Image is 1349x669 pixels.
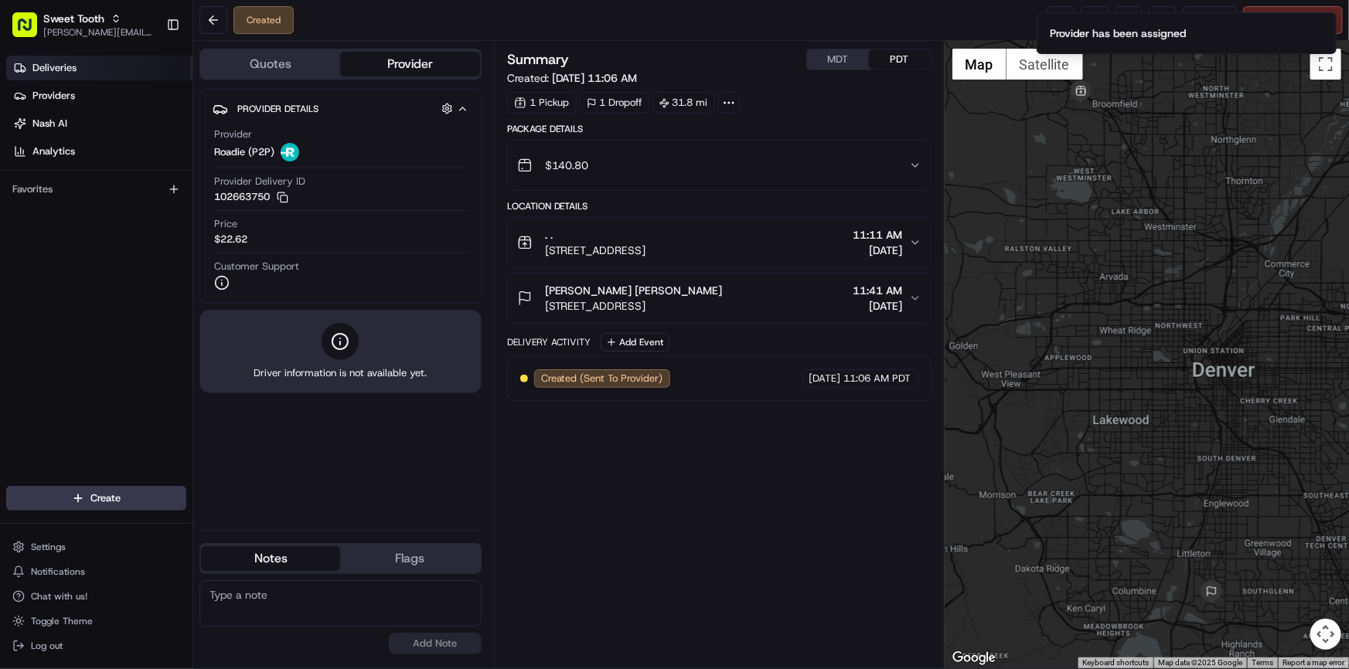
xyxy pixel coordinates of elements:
div: 31.8 mi [652,92,715,114]
div: Delivery Activity [507,336,591,348]
button: Show street map [952,49,1007,80]
img: Nash [15,15,46,46]
span: Knowledge Base [31,345,118,361]
span: Settings [31,541,66,553]
button: Provider [340,52,479,76]
span: • [128,281,134,294]
span: Notifications [31,565,85,578]
span: [DATE] 11:06 AM [552,71,638,85]
button: 102663750 [214,190,288,204]
span: Create [90,491,121,505]
div: Past conversations [15,201,104,213]
button: Sweet Tooth[PERSON_NAME][EMAIL_ADDRESS][DOMAIN_NAME] [6,6,160,43]
span: . . [545,227,553,243]
button: Map camera controls [1310,619,1341,650]
span: Nash AI [32,117,67,131]
span: Provider Details [237,103,319,115]
a: Powered byPylon [109,382,187,395]
button: [PERSON_NAME] [PERSON_NAME][STREET_ADDRESS]11:41 AM[DATE] [508,273,931,323]
img: 1736555255976-a54dd68f-1ca7-489b-9aae-adbdc363a1c4 [31,240,43,253]
img: 1736555255976-a54dd68f-1ca7-489b-9aae-adbdc363a1c4 [15,148,43,175]
button: Keyboard shortcuts [1082,657,1149,668]
span: Created (Sent To Provider) [541,372,663,385]
p: Welcome 👋 [15,62,281,87]
button: Provider Details [213,96,468,121]
button: $140.80 [508,141,931,190]
button: . .[STREET_ADDRESS]11:11 AM[DATE] [508,218,931,267]
span: Price [214,217,237,231]
a: Nash AI [6,111,192,136]
button: Sweet Tooth [43,11,104,26]
input: Clear [40,100,255,116]
span: Roadie (P2P) [214,145,274,159]
span: Log out [31,640,63,652]
button: Notes [201,546,340,571]
div: Favorites [6,177,186,202]
span: [DATE] [853,243,903,258]
img: Liam S. [15,267,40,291]
button: See all [240,198,281,216]
span: [PERSON_NAME] [48,239,125,252]
span: [DATE] [809,372,841,385]
div: Package Details [507,123,932,135]
button: Quotes [201,52,340,76]
span: Driver information is not available yet. [254,366,427,380]
span: 11:06 AM PDT [844,372,911,385]
span: Deliveries [32,61,77,75]
span: 11:11 AM [853,227,903,243]
button: Flags [340,546,479,571]
button: Settings [6,536,186,558]
div: We're available if you need us! [70,163,213,175]
button: Log out [6,635,186,657]
span: Analytics [32,144,75,158]
div: 1 Pickup [507,92,577,114]
span: Toggle Theme [31,615,93,627]
div: 📗 [15,347,28,359]
div: Location Details [507,200,932,212]
span: • [128,239,134,252]
button: Chat with us! [6,586,186,607]
span: [PERSON_NAME] [48,281,125,294]
div: Start new chat [70,148,254,163]
a: 📗Knowledge Base [9,339,124,367]
a: Deliveries [6,56,192,80]
span: [STREET_ADDRESS] [545,298,723,314]
button: MDT [807,49,869,70]
span: [DATE] [137,239,169,252]
button: [PERSON_NAME][EMAIL_ADDRESS][DOMAIN_NAME] [43,26,154,39]
img: 5e9a9d7314ff4150bce227a61376b483.jpg [32,148,60,175]
span: [PERSON_NAME] [PERSON_NAME] [545,283,723,298]
img: 1736555255976-a54dd68f-1ca7-489b-9aae-adbdc363a1c4 [31,282,43,294]
button: Toggle Theme [6,610,186,632]
span: Created: [507,70,638,86]
img: roadie-logo-v2.jpg [281,143,299,161]
button: Create [6,486,186,511]
span: Map data ©2025 Google [1158,658,1242,667]
a: 💻API Documentation [124,339,254,367]
img: Liam S. [15,225,40,250]
span: $22.62 [214,233,247,246]
button: PDT [869,49,931,70]
div: Provider has been assigned [1050,25,1186,41]
a: Open this area in Google Maps (opens a new window) [949,648,1000,668]
a: Analytics [6,139,192,164]
span: Providers [32,89,75,103]
a: Report a map error [1283,658,1344,667]
span: $140.80 [545,158,589,173]
button: Add Event [601,333,669,351]
div: 1 Dropoff [580,92,649,114]
span: [STREET_ADDRESS] [545,243,646,258]
a: Terms (opens in new tab) [1252,658,1273,667]
span: 11:41 AM [853,283,903,298]
a: Providers [6,83,192,108]
span: Customer Support [214,260,299,273]
span: API Documentation [146,345,248,361]
h3: Summary [507,53,570,66]
span: [DATE] [137,281,169,294]
button: Start new chat [263,152,281,171]
img: Google [949,648,1000,668]
button: Notifications [6,561,186,582]
span: Provider [214,127,252,141]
